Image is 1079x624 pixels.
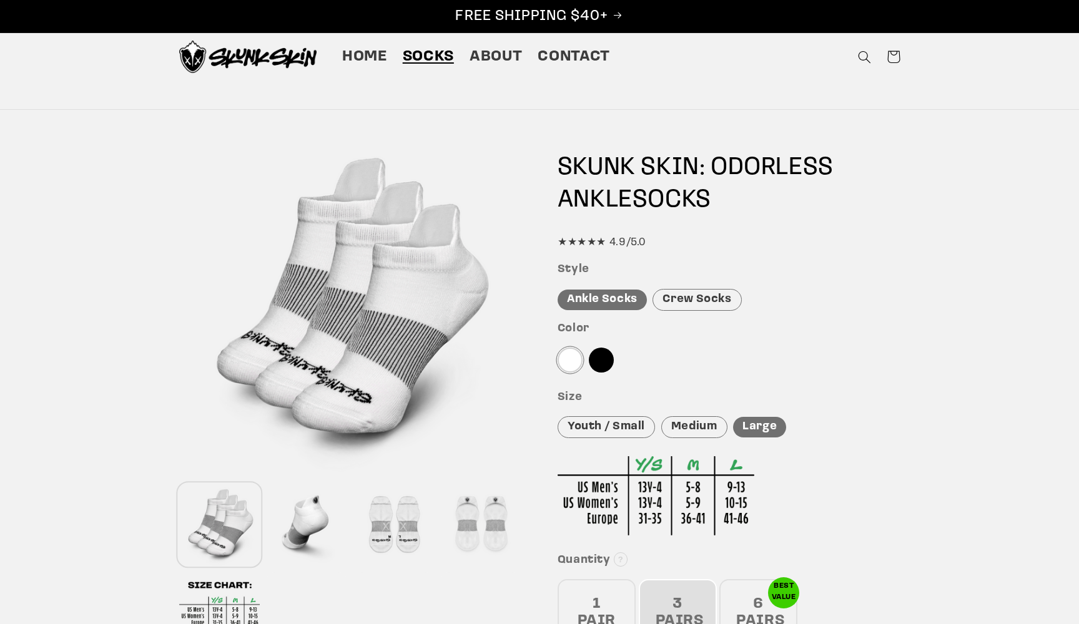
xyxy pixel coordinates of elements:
[558,290,647,310] div: Ankle Socks
[661,416,727,438] div: Medium
[395,39,461,74] a: Socks
[850,42,879,71] summary: Search
[558,188,633,213] span: ANKLE
[530,39,618,74] a: Contact
[558,456,754,535] img: Sizing Chart
[558,263,900,277] h3: Style
[342,47,387,67] span: Home
[558,416,655,438] div: Youth / Small
[558,391,900,405] h3: Size
[334,39,395,74] a: Home
[558,553,900,568] h3: Quantity
[179,41,317,73] img: Skunk Skin Anti-Odor Socks.
[653,289,741,311] div: Crew Socks
[558,322,900,336] h3: Color
[13,7,1066,26] p: FREE SHIPPING $40+
[403,47,454,67] span: Socks
[470,47,522,67] span: About
[558,233,900,252] div: ★★★★★ 4.9/5.0
[538,47,609,67] span: Contact
[558,152,900,217] h1: SKUNK SKIN: ODORLESS SOCKS
[733,417,786,437] div: Large
[461,39,530,74] a: About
